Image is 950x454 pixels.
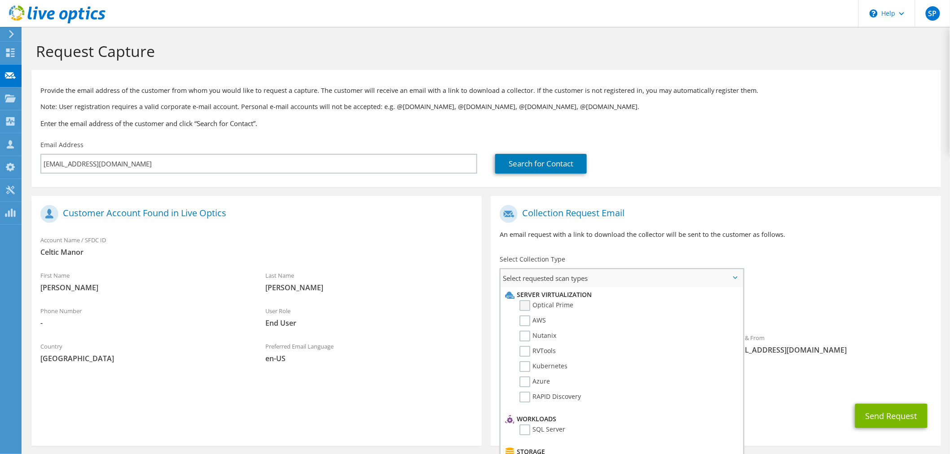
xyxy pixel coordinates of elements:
[40,86,932,96] p: Provide the email address of the customer from whom you would like to request a capture. The cust...
[265,318,472,328] span: End User
[519,376,550,387] label: Azure
[870,9,878,17] svg: \n
[501,269,743,287] span: Select requested scan types
[40,205,468,223] h1: Customer Account Found in Live Optics
[256,301,481,332] div: User Role
[40,318,247,328] span: -
[855,404,928,428] button: Send Request
[265,283,472,292] span: [PERSON_NAME]
[40,118,932,128] h3: Enter the email address of the customer and click “Search for Contact”.
[500,230,932,240] p: An email request with a link to download the collector will be sent to the customer as follows.
[500,205,928,223] h1: Collection Request Email
[503,289,739,300] li: Server Virtualization
[519,424,565,435] label: SQL Server
[716,328,941,359] div: Sender & From
[519,300,573,311] label: Optical Prime
[519,346,556,357] label: RVTools
[491,291,941,324] div: Requested Collections
[256,337,481,368] div: Preferred Email Language
[500,255,565,264] label: Select Collection Type
[40,354,247,363] span: [GEOGRAPHIC_DATA]
[31,231,482,262] div: Account Name / SFDC ID
[519,315,546,326] label: AWS
[40,140,84,149] label: Email Address
[495,154,587,174] a: Search for Contact
[256,266,481,297] div: Last Name
[31,337,256,368] div: Country
[503,414,739,424] li: Workloads
[519,392,581,402] label: RAPID Discovery
[40,283,247,292] span: [PERSON_NAME]
[40,102,932,112] p: Note: User registration requires a valid corporate e-mail account. Personal e-mail accounts will ...
[265,354,472,363] span: en-US
[31,266,256,297] div: First Name
[491,328,716,359] div: To
[491,364,941,395] div: CC & Reply To
[31,301,256,332] div: Phone Number
[926,6,940,21] span: SP
[519,361,567,372] label: Kubernetes
[725,345,932,355] span: [EMAIL_ADDRESS][DOMAIN_NAME]
[40,247,473,257] span: Celtic Manor
[519,331,556,341] label: Nutanix
[36,42,932,61] h1: Request Capture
